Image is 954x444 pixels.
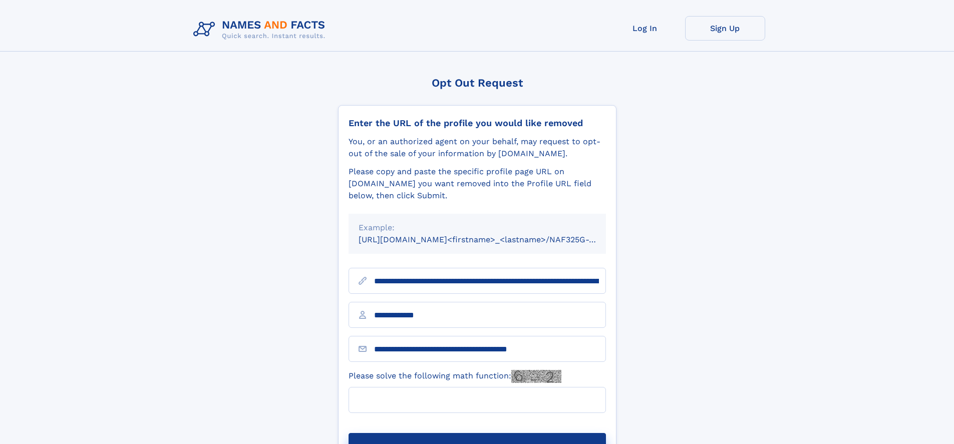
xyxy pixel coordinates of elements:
[349,136,606,160] div: You, or an authorized agent on your behalf, may request to opt-out of the sale of your informatio...
[349,118,606,129] div: Enter the URL of the profile you would like removed
[338,77,616,89] div: Opt Out Request
[349,370,561,383] label: Please solve the following math function:
[685,16,765,41] a: Sign Up
[605,16,685,41] a: Log In
[359,222,596,234] div: Example:
[189,16,334,43] img: Logo Names and Facts
[349,166,606,202] div: Please copy and paste the specific profile page URL on [DOMAIN_NAME] you want removed into the Pr...
[359,235,625,244] small: [URL][DOMAIN_NAME]<firstname>_<lastname>/NAF325G-xxxxxxxx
